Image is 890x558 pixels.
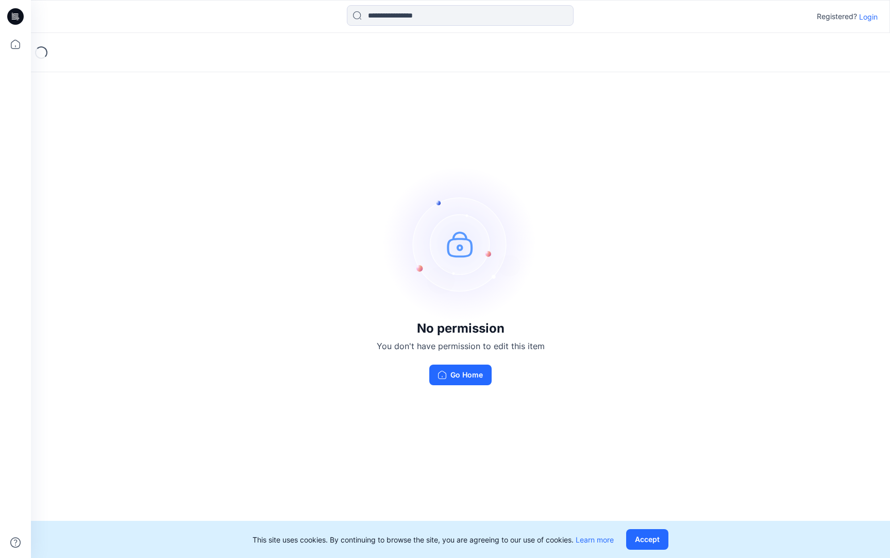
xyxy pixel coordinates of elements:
[576,535,614,544] a: Learn more
[626,529,668,550] button: Accept
[377,340,545,352] p: You don't have permission to edit this item
[253,534,614,545] p: This site uses cookies. By continuing to browse the site, you are agreeing to our use of cookies.
[817,10,857,23] p: Registered?
[383,167,538,321] img: no-perm.svg
[429,365,492,385] button: Go Home
[859,11,878,22] p: Login
[377,321,545,336] h3: No permission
